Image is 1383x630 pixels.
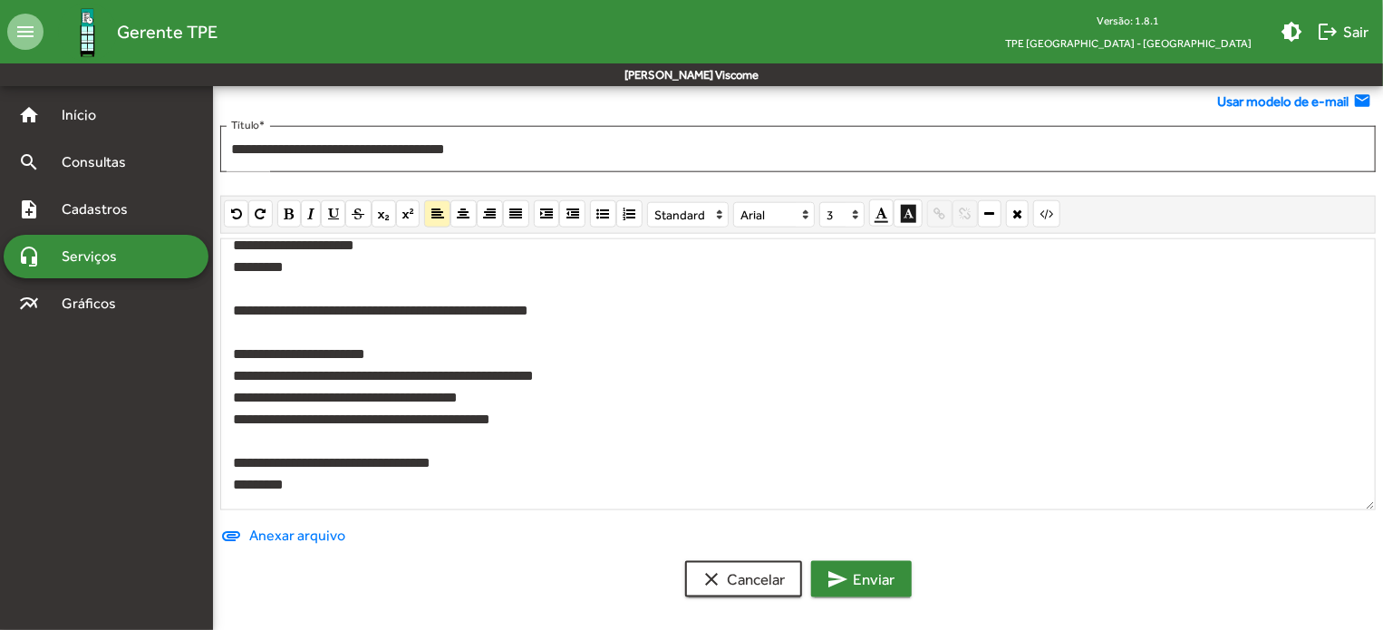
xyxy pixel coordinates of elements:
[1281,21,1302,43] mat-icon: brightness_medium
[559,200,585,228] button: Outdent
[1317,21,1339,43] mat-icon: logout
[1033,200,1060,228] button: HTML Code
[733,202,815,228] button: Arial
[248,200,273,228] button: Redo
[18,151,40,173] mat-icon: search
[1310,15,1376,48] button: Sair
[1006,200,1030,228] button: Clear Formatting
[1217,92,1349,112] span: Usar modelo de e-mail
[701,563,786,596] span: Cancelar
[51,199,151,220] span: Cadastros
[301,200,322,228] button: Italic
[647,202,729,228] button: Standard
[277,200,301,228] button: Bold
[811,561,912,597] button: Enviar
[991,9,1266,32] div: Versão: 1.8.1
[51,151,150,173] span: Consultas
[321,200,345,228] button: Underline
[242,525,345,547] span: Anexar arquivo
[1317,15,1368,48] span: Sair
[534,200,560,228] button: Indent
[51,246,141,267] span: Serviços
[18,293,40,315] mat-icon: multiline_chart
[7,14,44,50] mat-icon: menu
[1353,92,1376,111] mat-icon: email
[345,200,372,228] button: Strikethrough
[894,199,923,228] button: Background Color
[51,104,122,126] span: Início
[503,200,529,228] button: Justify Full
[372,200,396,228] button: Subscript
[827,568,849,590] mat-icon: send
[616,200,643,228] button: Ordered List
[869,199,895,227] button: Text Color
[590,200,616,228] button: Unordered List
[51,293,140,315] span: Gráficos
[44,3,218,62] a: Gerente TPE
[18,246,40,267] mat-icon: headset_mic
[991,32,1266,54] span: TPE [GEOGRAPHIC_DATA] - [GEOGRAPHIC_DATA]
[477,200,503,228] button: Justify Right
[396,200,421,228] button: Superscript
[450,200,477,228] button: Justify Center
[685,561,802,597] button: Cancelar
[424,200,450,228] button: Justify Left
[701,568,723,590] mat-icon: clear
[18,104,40,126] mat-icon: home
[224,200,248,228] button: Undo
[819,202,865,228] button: 3
[58,3,117,62] img: Logo
[978,200,1001,228] button: Horizontal Line
[827,563,895,596] span: Enviar
[220,525,242,547] mat-icon: attachment
[18,199,40,220] mat-icon: note_add
[117,17,218,46] span: Gerente TPE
